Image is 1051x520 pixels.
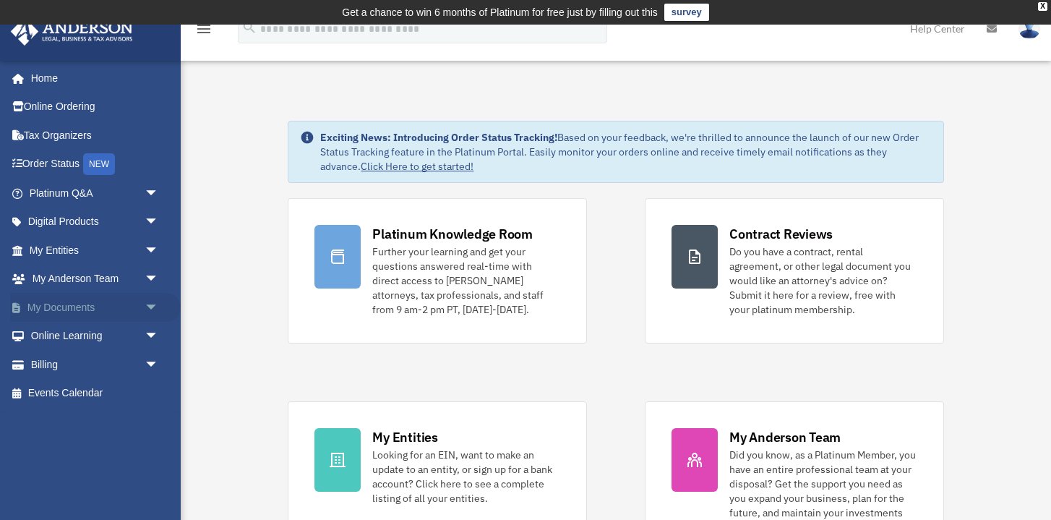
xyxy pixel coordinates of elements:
[372,244,560,317] div: Further your learning and get your questions answered real-time with direct access to [PERSON_NAM...
[145,322,173,351] span: arrow_drop_down
[7,17,137,46] img: Anderson Advisors Platinum Portal
[320,131,557,144] strong: Exciting News: Introducing Order Status Tracking!
[1038,2,1047,11] div: close
[645,198,944,344] a: Contract Reviews Do you have a contract, rental agreement, or other legal document you would like...
[10,179,181,208] a: Platinum Q&Aarrow_drop_down
[195,25,213,38] a: menu
[10,236,181,265] a: My Entitiesarrow_drop_down
[1018,18,1040,39] img: User Pic
[10,93,181,122] a: Online Ordering
[361,160,473,173] a: Click Here to get started!
[729,225,833,243] div: Contract Reviews
[10,350,181,379] a: Billingarrow_drop_down
[729,244,917,317] div: Do you have a contract, rental agreement, or other legal document you would like an attorney's ad...
[10,293,181,322] a: My Documentsarrow_drop_down
[10,208,181,236] a: Digital Productsarrow_drop_down
[145,265,173,294] span: arrow_drop_down
[145,293,173,323] span: arrow_drop_down
[145,179,173,208] span: arrow_drop_down
[241,20,257,35] i: search
[664,4,709,21] a: survey
[145,236,173,265] span: arrow_drop_down
[145,208,173,237] span: arrow_drop_down
[145,350,173,380] span: arrow_drop_down
[10,322,181,351] a: Online Learningarrow_drop_down
[10,265,181,294] a: My Anderson Teamarrow_drop_down
[320,130,931,174] div: Based on your feedback, we're thrilled to announce the launch of our new Order Status Tracking fe...
[10,121,181,150] a: Tax Organizers
[10,150,181,179] a: Order StatusNEW
[342,4,658,21] div: Get a chance to win 6 months of Platinum for free just by filling out this
[195,20,213,38] i: menu
[729,428,841,446] div: My Anderson Team
[288,198,587,344] a: Platinum Knowledge Room Further your learning and get your questions answered real-time with dire...
[372,428,437,446] div: My Entities
[83,153,115,175] div: NEW
[372,225,533,243] div: Platinum Knowledge Room
[10,379,181,408] a: Events Calendar
[10,64,173,93] a: Home
[372,448,560,506] div: Looking for an EIN, want to make an update to an entity, or sign up for a bank account? Click her...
